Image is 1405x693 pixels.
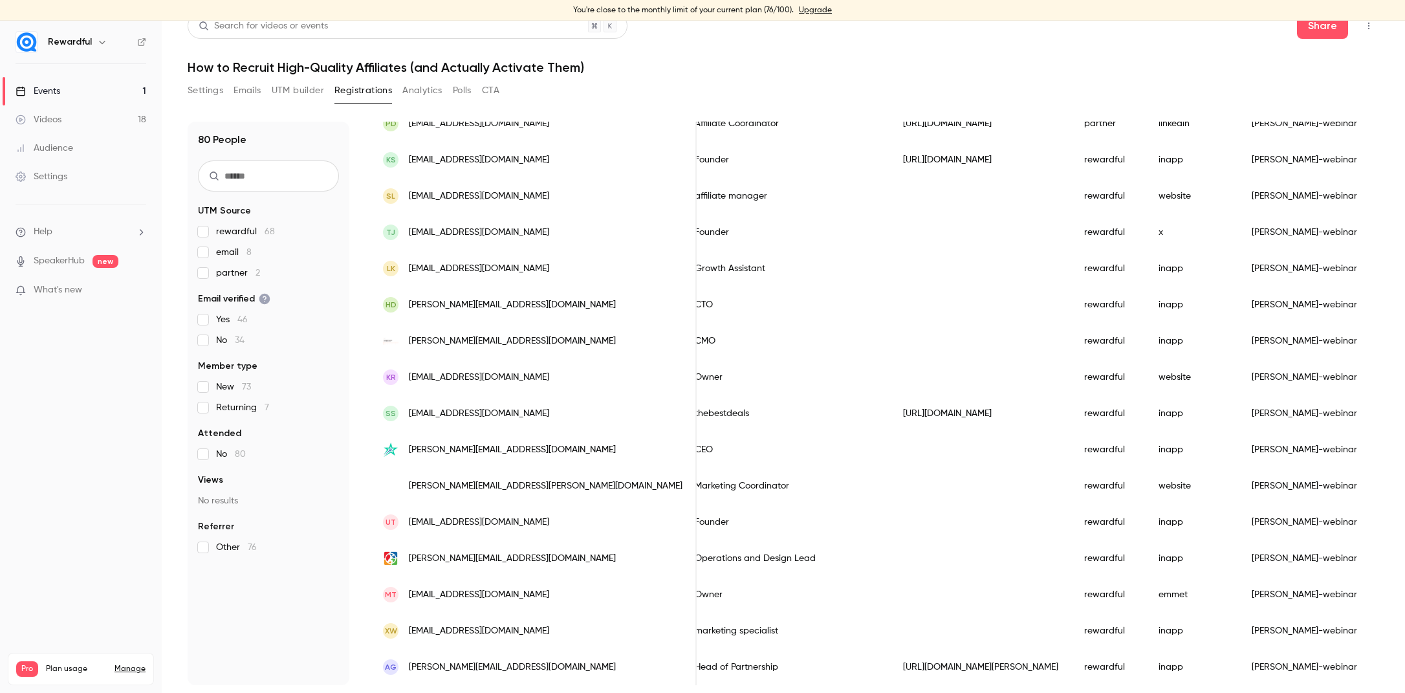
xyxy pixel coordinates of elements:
[1239,540,1370,577] div: [PERSON_NAME]-webinar
[409,335,616,348] span: [PERSON_NAME][EMAIL_ADDRESS][DOMAIN_NAME]
[1239,649,1370,685] div: [PERSON_NAME]-webinar
[198,204,339,554] section: facet-groups
[409,479,682,493] span: [PERSON_NAME][EMAIL_ADDRESS][PERSON_NAME][DOMAIN_NAME]
[198,474,223,487] span: Views
[1239,178,1370,214] div: [PERSON_NAME]-webinar
[16,170,67,183] div: Settings
[409,552,616,566] span: [PERSON_NAME][EMAIL_ADDRESS][DOMAIN_NAME]
[409,443,616,457] span: [PERSON_NAME][EMAIL_ADDRESS][DOMAIN_NAME]
[198,520,234,533] span: Referrer
[16,142,73,155] div: Audience
[1146,105,1239,142] div: linkedin
[1146,577,1239,613] div: emmet
[198,292,270,305] span: Email verified
[1239,359,1370,395] div: [PERSON_NAME]-webinar
[198,360,257,373] span: Member type
[1146,323,1239,359] div: inapp
[216,401,269,414] span: Returning
[265,403,269,412] span: 7
[1071,214,1146,250] div: rewardful
[216,380,251,393] span: New
[1071,540,1146,577] div: rewardful
[409,407,549,421] span: [EMAIL_ADDRESS][DOMAIN_NAME]
[237,315,248,324] span: 46
[409,190,549,203] span: [EMAIL_ADDRESS][DOMAIN_NAME]
[1239,323,1370,359] div: [PERSON_NAME]-webinar
[34,254,85,268] a: SpeakerHub
[385,661,397,673] span: AG
[34,225,52,239] span: Help
[216,267,260,280] span: partner
[1146,287,1239,323] div: inapp
[246,248,252,257] span: 8
[386,516,396,528] span: UT
[198,427,241,440] span: Attended
[216,448,246,461] span: No
[199,19,328,33] div: Search for videos or events
[383,337,398,346] img: floqer.com
[1146,613,1239,649] div: inapp
[272,80,324,101] button: UTM builder
[1071,504,1146,540] div: rewardful
[682,468,890,504] div: Marketing Coordinator
[409,661,616,674] span: [PERSON_NAME][EMAIL_ADDRESS][DOMAIN_NAME]
[890,142,1071,178] div: [URL][DOMAIN_NAME]
[198,204,251,217] span: UTM Source
[1071,613,1146,649] div: rewardful
[1239,504,1370,540] div: [PERSON_NAME]-webinar
[1239,577,1370,613] div: [PERSON_NAME]-webinar
[409,262,549,276] span: [EMAIL_ADDRESS][DOMAIN_NAME]
[682,142,890,178] div: Founder
[188,60,1379,75] h1: How to Recruit High-Quality Affiliates (and Actually Activate Them)
[383,442,398,457] img: sellerchamp.com
[890,649,1071,685] div: [URL][DOMAIN_NAME][PERSON_NAME]
[682,250,890,287] div: Growth Assistant
[386,371,396,383] span: KR
[235,450,246,459] span: 80
[1239,287,1370,323] div: [PERSON_NAME]-webinar
[386,118,397,129] span: PD
[682,323,890,359] div: CMO
[216,334,245,347] span: No
[1146,504,1239,540] div: inapp
[890,105,1071,142] div: [URL][DOMAIN_NAME]
[385,625,397,637] span: xw
[265,227,275,236] span: 68
[216,246,252,259] span: email
[1071,250,1146,287] div: rewardful
[1297,13,1348,39] button: Share
[93,255,118,268] span: new
[1071,577,1146,613] div: rewardful
[198,494,339,507] p: No results
[1071,142,1146,178] div: rewardful
[1146,250,1239,287] div: inapp
[46,664,107,674] span: Plan usage
[1146,649,1239,685] div: inapp
[1071,395,1146,432] div: rewardful
[409,226,549,239] span: [EMAIL_ADDRESS][DOMAIN_NAME]
[682,287,890,323] div: CTO
[334,80,392,101] button: Registrations
[383,551,398,566] img: coachthem.com
[682,649,890,685] div: Head of Partnership
[1071,359,1146,395] div: rewardful
[188,80,223,101] button: Settings
[385,589,397,600] span: MT
[131,285,146,296] iframe: Noticeable Trigger
[682,577,890,613] div: Owner
[216,541,257,554] span: Other
[16,32,37,52] img: Rewardful
[1146,142,1239,178] div: inapp
[409,153,549,167] span: [EMAIL_ADDRESS][DOMAIN_NAME]
[409,117,549,131] span: [EMAIL_ADDRESS][DOMAIN_NAME]
[1239,468,1370,504] div: [PERSON_NAME]-webinar
[409,588,549,602] span: [EMAIL_ADDRESS][DOMAIN_NAME]
[1239,214,1370,250] div: [PERSON_NAME]-webinar
[234,80,261,101] button: Emails
[409,371,549,384] span: [EMAIL_ADDRESS][DOMAIN_NAME]
[386,154,396,166] span: KS
[1146,178,1239,214] div: website
[409,516,549,529] span: [EMAIL_ADDRESS][DOMAIN_NAME]
[682,395,890,432] div: thebestdeals
[409,624,549,638] span: [EMAIL_ADDRESS][DOMAIN_NAME]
